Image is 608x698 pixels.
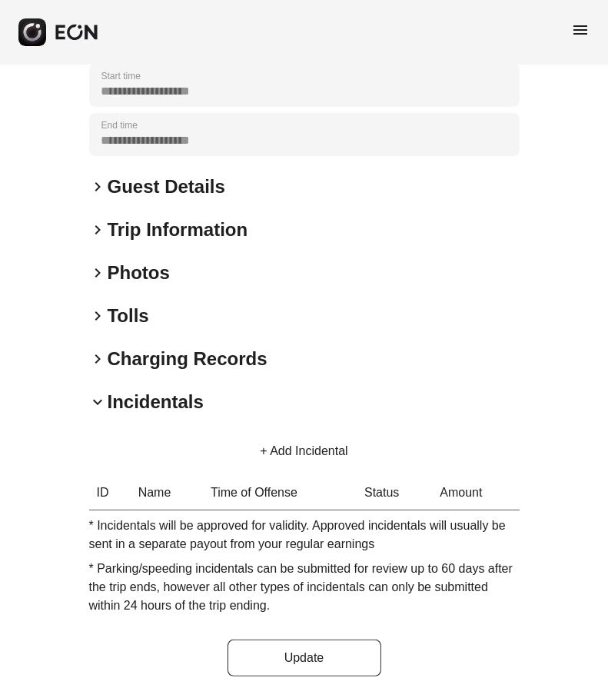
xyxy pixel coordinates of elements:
p: * Parking/speeding incidentals can be submitted for review up to 60 days after the trip ends, how... [89,560,520,615]
button: + Add Incidental [241,433,366,470]
th: Name [131,476,203,510]
span: keyboard_arrow_right [89,221,108,239]
h2: Incidentals [108,390,204,414]
span: keyboard_arrow_right [89,264,108,282]
th: ID [89,476,131,510]
button: Update [228,640,381,676]
th: Amount [432,476,519,510]
span: menu [571,21,590,39]
h2: Tolls [108,304,149,328]
th: Time of Offense [203,476,357,510]
h2: Guest Details [108,174,225,199]
span: keyboard_arrow_right [89,350,108,368]
span: keyboard_arrow_down [89,393,108,411]
h2: Charging Records [108,347,267,371]
span: keyboard_arrow_right [89,307,108,325]
span: keyboard_arrow_right [89,178,108,196]
p: * Incidentals will be approved for validity. Approved incidentals will usually be sent in a separ... [89,517,520,553]
th: Status [357,476,432,510]
h2: Trip Information [108,218,248,242]
h2: Photos [108,261,170,285]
